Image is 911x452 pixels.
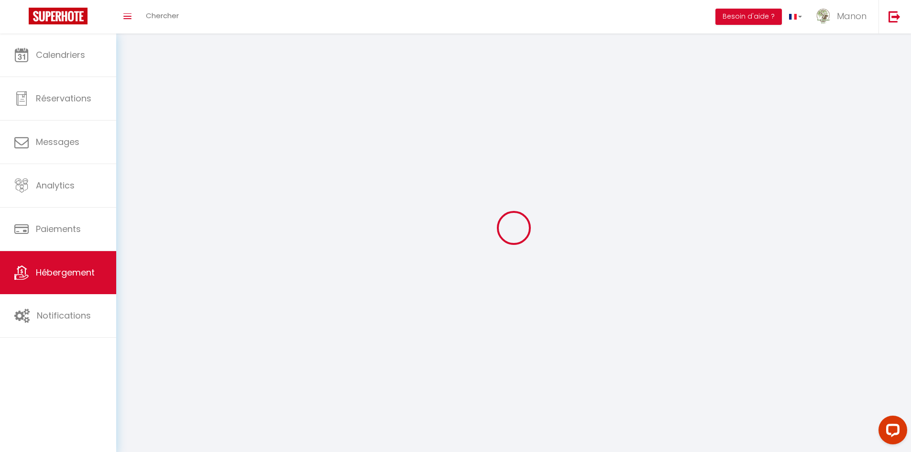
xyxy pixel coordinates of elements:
[889,11,900,22] img: logout
[36,92,91,104] span: Réservations
[816,9,831,24] img: ...
[36,179,75,191] span: Analytics
[36,136,79,148] span: Messages
[36,223,81,235] span: Paiements
[837,10,867,22] span: Manon
[37,309,91,321] span: Notifications
[146,11,179,21] span: Chercher
[29,8,88,24] img: Super Booking
[36,49,85,61] span: Calendriers
[871,412,911,452] iframe: LiveChat chat widget
[36,266,95,278] span: Hébergement
[715,9,782,25] button: Besoin d'aide ?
